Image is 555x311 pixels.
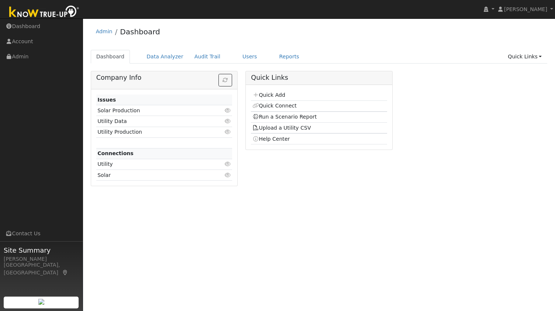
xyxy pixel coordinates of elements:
a: Admin [96,28,113,34]
i: Click to view [224,161,231,167]
a: Quick Links [502,50,547,64]
a: Help Center [252,136,290,142]
a: Quick Connect [252,103,297,109]
h5: Quick Links [251,74,387,82]
a: Dashboard [120,27,160,36]
td: Utility Production [96,127,210,137]
a: Upload a Utility CSV [252,125,311,131]
span: [PERSON_NAME] [504,6,547,12]
strong: Connections [97,150,134,156]
td: Utility Data [96,116,210,127]
td: Solar Production [96,105,210,116]
a: Dashboard [91,50,130,64]
i: Click to view [224,119,231,124]
h5: Company Info [96,74,232,82]
a: Users [237,50,263,64]
a: Run a Scenario Report [252,114,317,120]
img: Know True-Up [6,4,83,21]
i: Click to view [224,172,231,178]
a: Reports [274,50,305,64]
div: [PERSON_NAME] [4,255,79,263]
a: Data Analyzer [141,50,189,64]
a: Audit Trail [189,50,226,64]
strong: Issues [97,97,116,103]
span: Site Summary [4,245,79,255]
i: Click to view [224,129,231,134]
a: Map [62,270,69,276]
td: Utility [96,159,210,170]
i: Click to view [224,108,231,113]
img: retrieve [38,299,44,305]
a: Quick Add [252,92,285,98]
div: [GEOGRAPHIC_DATA], [GEOGRAPHIC_DATA] [4,261,79,277]
td: Solar [96,170,210,181]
